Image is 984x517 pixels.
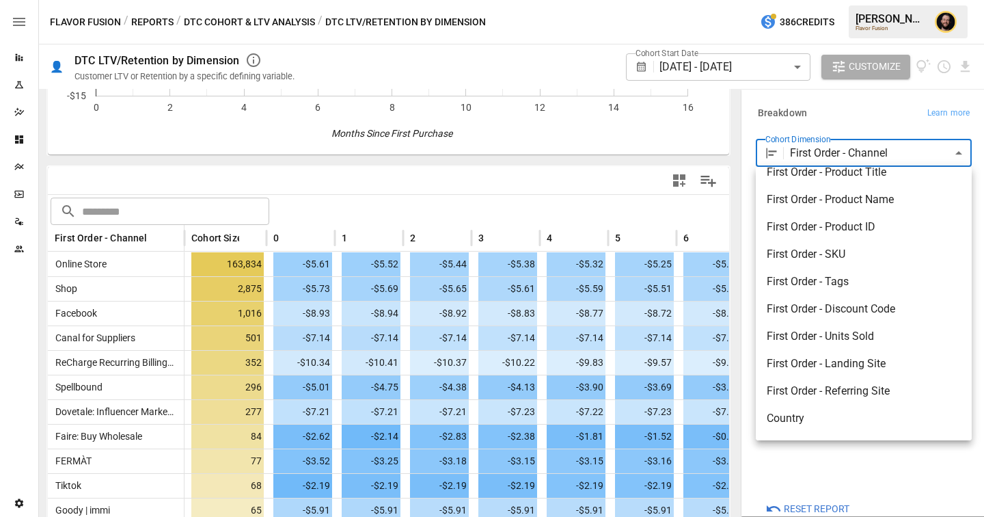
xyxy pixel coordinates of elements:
span: First Order - Product Name [767,191,961,208]
span: First Order - Tags [767,274,961,290]
span: Country [767,410,961,427]
span: First Order - SKU [767,246,961,263]
span: First Order - Landing Site [767,356,961,372]
span: First Order - Referring Site [767,383,961,399]
span: First Order - Product Title [767,164,961,181]
span: First Order - Discount Code [767,301,961,317]
span: First Order - Product ID [767,219,961,235]
span: Region [767,438,961,454]
span: First Order - Units Sold [767,328,961,345]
